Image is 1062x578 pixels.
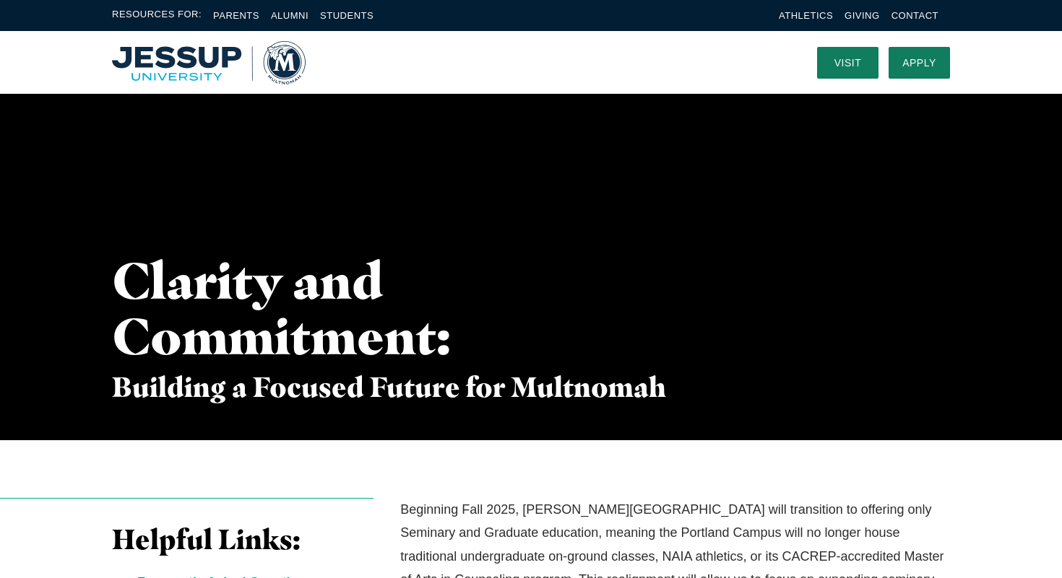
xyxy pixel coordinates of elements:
img: Multnomah University Logo [112,41,306,84]
a: Athletics [779,10,833,21]
a: Giving [845,10,880,21]
h3: Helpful Links: [112,523,374,556]
h1: Clarity and Commitment: [112,253,446,364]
a: Students [320,10,374,21]
h3: Building a Focused Future for Multnomah [112,371,670,404]
a: Alumni [271,10,308,21]
a: Home [112,41,306,84]
span: Resources For: [112,7,202,24]
a: Visit [817,47,878,79]
a: Parents [213,10,259,21]
a: Apply [889,47,950,79]
a: Contact [892,10,938,21]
